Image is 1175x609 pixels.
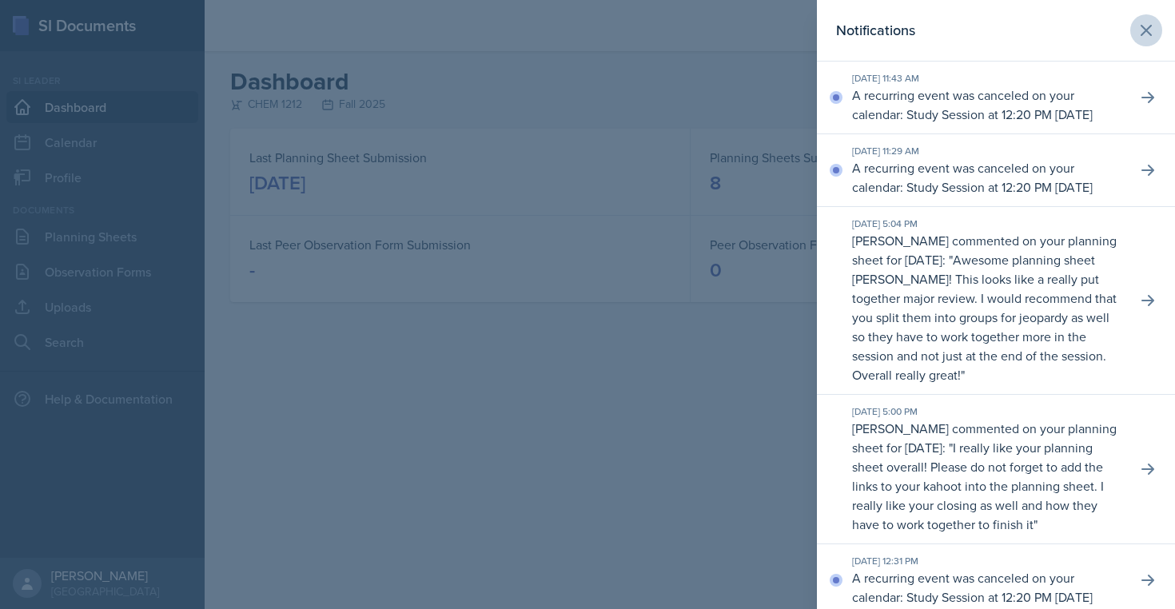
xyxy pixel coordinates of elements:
p: A recurring event was canceled on your calendar: Study Session at 12:20 PM [DATE] [852,568,1124,607]
div: [DATE] 12:31 PM [852,554,1124,568]
p: I really like your planning sheet overall! Please do not forget to add the links to your kahoot i... [852,439,1104,533]
p: Awesome planning sheet [PERSON_NAME]! This looks like a really put together major review. I would... [852,251,1117,384]
p: A recurring event was canceled on your calendar: Study Session at 12:20 PM [DATE] [852,158,1124,197]
div: [DATE] 11:29 AM [852,144,1124,158]
p: A recurring event was canceled on your calendar: Study Session at 12:20 PM [DATE] [852,86,1124,124]
div: [DATE] 11:43 AM [852,71,1124,86]
p: [PERSON_NAME] commented on your planning sheet for [DATE]: " " [852,419,1124,534]
div: [DATE] 5:04 PM [852,217,1124,231]
h2: Notifications [836,19,915,42]
p: [PERSON_NAME] commented on your planning sheet for [DATE]: " " [852,231,1124,384]
div: [DATE] 5:00 PM [852,404,1124,419]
